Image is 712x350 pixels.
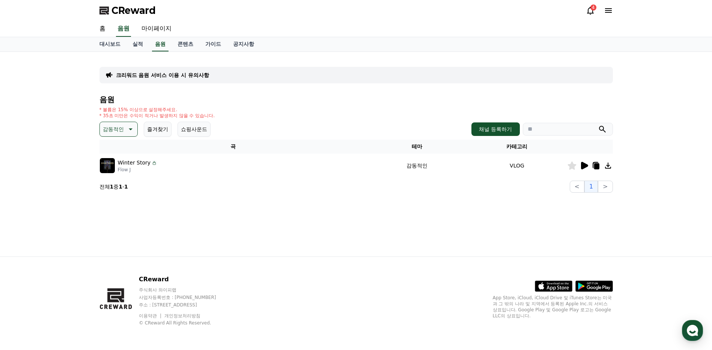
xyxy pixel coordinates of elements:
a: 이용약관 [139,313,163,318]
p: 감동적인 [103,124,124,134]
strong: 1 [110,184,114,190]
a: 대시보드 [93,37,126,51]
p: 전체 중 - [99,183,128,190]
th: 테마 [367,140,467,154]
a: 크리워드 음원 서비스 이용 시 유의사항 [116,71,209,79]
p: * 35초 미만은 수익이 적거나 발생하지 않을 수 있습니다. [99,113,215,119]
strong: 1 [119,184,122,190]
p: Flow J [118,167,158,173]
p: 주식회사 와이피랩 [139,287,230,293]
img: music [100,158,115,173]
button: 감동적인 [99,122,138,137]
a: 개인정보처리방침 [164,313,200,318]
p: * 볼륨은 15% 이상으로 설정해주세요. [99,107,215,113]
a: 음원 [116,21,131,37]
a: 마이페이지 [135,21,178,37]
a: 4 [586,6,595,15]
button: < [570,181,584,193]
p: CReward [139,275,230,284]
div: 4 [590,5,596,11]
p: © CReward All Rights Reserved. [139,320,230,326]
th: 곡 [99,140,367,154]
a: 홈 [93,21,111,37]
button: 채널 등록하기 [471,122,519,136]
a: 음원 [152,37,169,51]
h4: 음원 [99,95,613,104]
a: 콘텐츠 [172,37,199,51]
button: 1 [584,181,598,193]
button: 즐겨찾기 [144,122,172,137]
a: 실적 [126,37,149,51]
button: > [598,181,613,193]
td: VLOG [467,154,567,178]
p: App Store, iCloud, iCloud Drive 및 iTunes Store는 미국과 그 밖의 나라 및 지역에서 등록된 Apple Inc.의 서비스 상표입니다. Goo... [493,295,613,319]
a: 가이드 [199,37,227,51]
p: 주소 : [STREET_ADDRESS] [139,302,230,308]
th: 카테고리 [467,140,567,154]
p: Winter Story [118,159,151,167]
strong: 1 [124,184,128,190]
span: CReward [111,5,156,17]
a: CReward [99,5,156,17]
p: 사업자등록번호 : [PHONE_NUMBER] [139,294,230,300]
a: 공지사항 [227,37,260,51]
td: 감동적인 [367,154,467,178]
button: 쇼핑사운드 [178,122,211,137]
